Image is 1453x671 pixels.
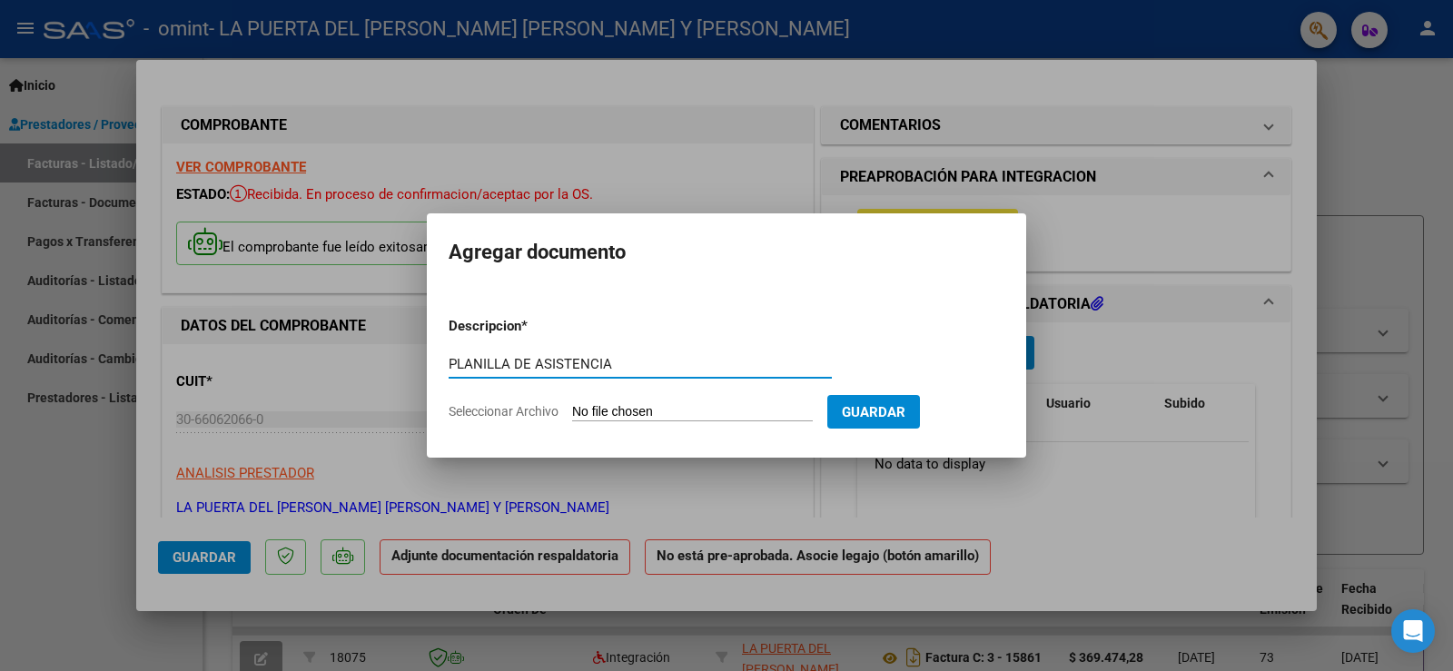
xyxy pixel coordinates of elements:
h2: Agregar documento [449,235,1004,270]
div: Open Intercom Messenger [1391,609,1435,653]
p: Descripcion [449,316,616,337]
button: Guardar [827,395,920,429]
span: Guardar [842,404,905,420]
span: Seleccionar Archivo [449,404,558,419]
